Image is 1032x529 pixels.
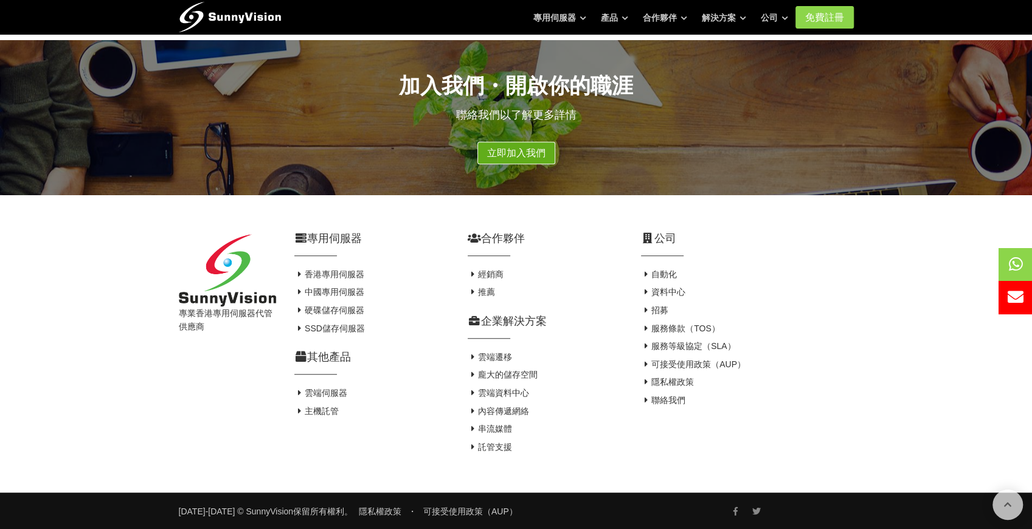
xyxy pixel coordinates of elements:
a: 隱私權政策 [641,377,694,387]
a: 聯絡我們 [641,395,686,405]
font: 合作夥伴 [480,232,524,244]
font: 雲端資料中心 [478,388,529,398]
a: 立即加入我們 [477,142,555,164]
a: 中國專用伺服器 [294,287,365,297]
font: 。 [344,507,353,516]
font: 解決方案 [702,13,736,22]
font: 服務等級協定（SLA） [651,341,735,351]
font: 公司 [761,13,778,22]
font: 加入我們・開啟你的職涯 [399,74,633,97]
font: 招募 [651,305,668,315]
font: 企業解決方案 [480,315,546,327]
a: [DATE]-[DATE] © SunnyVision [179,507,294,516]
font: 內容傳遞網絡 [478,406,529,416]
font: 雲端遷移 [478,352,512,362]
a: SSD儲存伺服器 [294,323,365,333]
font: 聯絡我們 [651,395,685,405]
a: 香港專用伺服器 [294,269,365,279]
font: 香港專用伺服器 [305,269,364,279]
font: 專業香港專用伺服器代管供應商 [179,308,272,331]
font: 中國專用伺服器 [305,287,364,297]
a: 雲端遷移 [468,352,513,362]
a: 專用伺服器 [533,7,586,29]
font: SSD儲存伺服器 [305,323,365,333]
a: 解決方案 [702,7,746,29]
a: 主機託管 [294,406,339,416]
a: 產品 [601,7,628,29]
font: 立即加入我們 [487,148,545,158]
a: 推薦 [468,287,496,297]
font: 可接受使用政策（AUP） [651,359,746,369]
a: 資料中心 [641,287,686,297]
a: 可接受使用政策（AUP） [641,359,746,369]
font: 經銷商 [478,269,504,279]
a: 雲端伺服器 [294,388,348,398]
a: 免費註冊 [795,6,854,29]
a: 公司 [761,7,788,29]
font: ・ [408,507,417,516]
font: 硬碟儲存伺服器 [305,305,364,315]
a: 服務條款（TOS） [641,323,720,333]
a: 自動化 [641,269,677,279]
img: 陽光威視有限公司 [179,234,276,306]
a: 服務等級協定（SLA） [641,341,736,351]
a: 雲端資料中心 [468,388,530,398]
font: 聯絡我們以了解更多詳情 [456,109,577,121]
font: 資料中心 [651,287,685,297]
font: 雲端伺服器 [305,388,347,398]
font: 龐大的儲存空間 [478,370,538,379]
font: 合作夥伴 [643,13,677,22]
a: 內容傳遞網絡 [468,406,530,416]
a: 託管支援 [468,442,513,452]
a: 可接受使用政策（AUP） [423,507,518,516]
a: 合作夥伴 [643,7,687,29]
a: 硬碟儲存伺服器 [294,305,365,315]
font: 隱私權政策 [651,377,694,387]
font: 公司 [654,232,676,244]
font: 專用伺服器 [307,232,362,244]
font: 其他產品 [307,351,351,363]
a: 招募 [641,305,669,315]
font: 免費註冊 [805,12,844,22]
font: 產品 [601,13,618,22]
font: 主機託管 [305,406,339,416]
font: 服務條款（TOS） [651,323,720,333]
font: 串流媒體 [478,424,512,434]
font: 託管支援 [478,442,512,452]
font: 保留所有權利 [293,507,344,516]
a: 龐大的儲存空間 [468,370,538,379]
font: 自動化 [651,269,677,279]
font: 推薦 [478,287,495,297]
a: 隱私權政策 [359,507,401,516]
a: 串流媒體 [468,424,513,434]
a: 經銷商 [468,269,504,279]
font: 專用伺服器 [533,13,576,22]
